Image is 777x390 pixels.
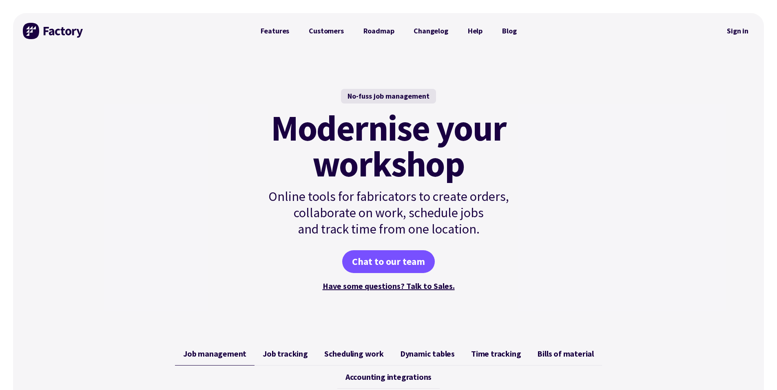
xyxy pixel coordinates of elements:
span: Scheduling work [324,349,384,359]
nav: Secondary Navigation [721,22,754,40]
a: Sign in [721,22,754,40]
a: Blog [492,23,526,39]
span: Accounting integrations [345,372,432,382]
div: No-fuss job management [341,89,436,104]
a: Chat to our team [342,250,435,273]
span: Bills of material [537,349,594,359]
span: Job management [183,349,246,359]
mark: Modernise your workshop [271,110,506,182]
span: Time tracking [471,349,521,359]
p: Online tools for fabricators to create orders, collaborate on work, schedule jobs and track time ... [251,188,527,237]
span: Dynamic tables [400,349,455,359]
a: Roadmap [354,23,404,39]
nav: Primary Navigation [251,23,527,39]
img: Factory [23,23,84,39]
a: Features [251,23,299,39]
iframe: Chat Widget [736,351,777,390]
a: Help [458,23,492,39]
a: Changelog [404,23,458,39]
a: Have some questions? Talk to Sales. [323,281,455,291]
span: Job tracking [263,349,308,359]
a: Customers [299,23,353,39]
